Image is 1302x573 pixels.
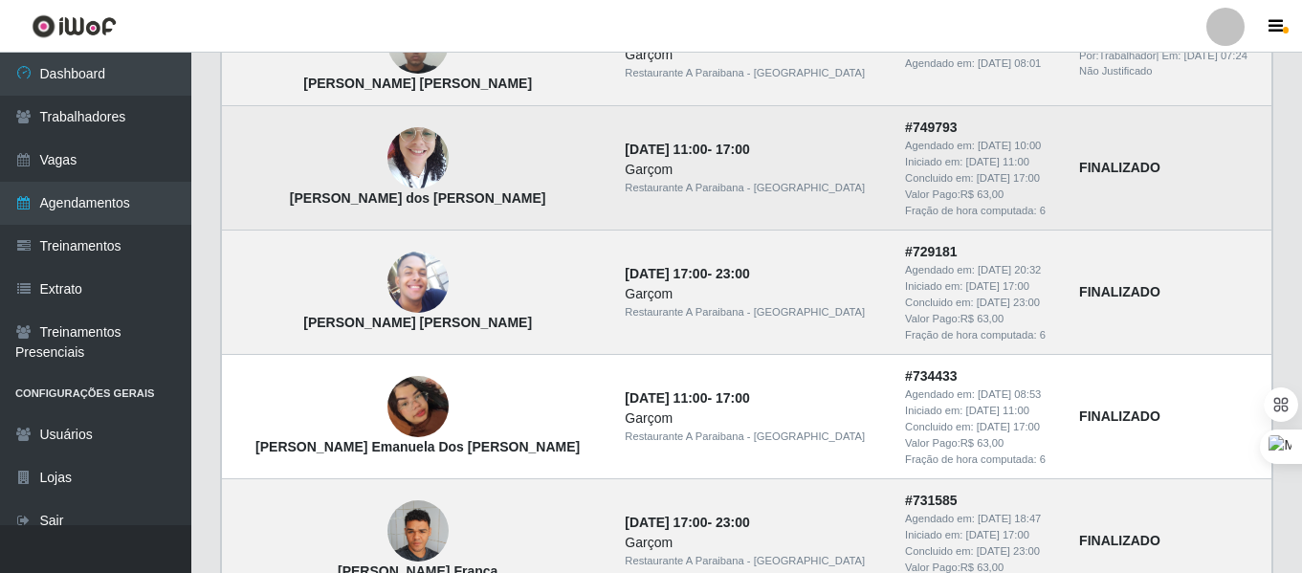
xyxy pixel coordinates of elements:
time: [DATE] 17:00 [977,172,1040,184]
div: Concluido em: [905,419,1056,435]
div: Garçom [625,533,882,553]
div: Valor Pago: R$ 63,00 [905,311,1056,327]
img: antonio tito da silva neto [387,252,449,313]
span: Por: Trabalhador [1079,50,1156,61]
div: Fração de hora computada: 6 [905,452,1056,468]
time: [DATE] 17:00 [625,515,707,530]
strong: [PERSON_NAME] [PERSON_NAME] [303,76,532,91]
strong: - [625,266,749,281]
time: [DATE] 18:47 [978,513,1041,524]
div: Garçom [625,45,882,65]
div: Fração de hora computada: 6 [905,327,1056,343]
div: Iniciado em: [905,278,1056,295]
strong: FINALIZADO [1079,284,1160,299]
strong: [PERSON_NAME] dos [PERSON_NAME] [290,190,546,206]
time: [DATE] 17:00 [625,266,707,281]
div: Agendado em: [905,55,1056,72]
strong: FINALIZADO [1079,160,1160,175]
time: [DATE] 08:01 [978,57,1041,69]
time: 17:00 [716,390,750,406]
div: Iniciado em: [905,403,1056,419]
time: [DATE] 17:00 [977,421,1040,432]
div: Restaurante A Paraibana - [GEOGRAPHIC_DATA] [625,429,882,445]
strong: - [625,142,749,157]
div: Valor Pago: R$ 63,00 [905,187,1056,203]
strong: # 729181 [905,244,958,259]
strong: # 734433 [905,368,958,384]
div: Agendado em: [905,262,1056,278]
div: Agendado em: [905,138,1056,154]
time: [DATE] 11:00 [625,142,707,157]
div: Restaurante A Paraibana - [GEOGRAPHIC_DATA] [625,180,882,196]
div: Garçom [625,160,882,180]
time: [DATE] 20:32 [978,264,1041,275]
img: Adriene dos Santos Oliveira [387,118,449,199]
strong: FINALIZADO [1079,533,1160,548]
div: Fração de hora computada: 6 [905,203,1056,219]
strong: - [625,515,749,530]
div: Restaurante A Paraibana - [GEOGRAPHIC_DATA] [625,65,882,81]
time: [DATE] 07:24 [1184,50,1247,61]
strong: [PERSON_NAME] [PERSON_NAME] [303,315,532,330]
div: Restaurante A Paraibana - [GEOGRAPHIC_DATA] [625,304,882,320]
strong: # 731585 [905,493,958,508]
div: Agendado em: [905,511,1056,527]
time: 23:00 [716,515,750,530]
div: Iniciado em: [905,154,1056,170]
div: Concluido em: [905,543,1056,560]
img: CoreUI Logo [32,14,117,38]
img: Anthony Giuseppe de Brito França [387,491,449,572]
time: [DATE] 17:00 [966,280,1029,292]
div: Concluido em: [905,170,1056,187]
time: [DATE] 08:53 [978,388,1041,400]
div: Restaurante A Paraibana - [GEOGRAPHIC_DATA] [625,553,882,569]
img: Maria Emanuela Dos Santos Pereira [387,352,449,461]
time: 23:00 [716,266,750,281]
time: [DATE] 17:00 [966,529,1029,540]
div: | Em: [1079,48,1260,64]
time: [DATE] 11:00 [966,405,1029,416]
time: [DATE] 11:00 [966,156,1029,167]
time: 17:00 [716,142,750,157]
strong: - [625,390,749,406]
div: Valor Pago: R$ 63,00 [905,435,1056,452]
div: Iniciado em: [905,527,1056,543]
time: [DATE] 23:00 [977,545,1040,557]
div: Agendado em: [905,386,1056,403]
div: Garçom [625,408,882,429]
strong: FINALIZADO [1079,408,1160,424]
div: Não Justificado [1079,63,1260,79]
strong: [PERSON_NAME] Emanuela Dos [PERSON_NAME] [255,439,580,454]
div: Garçom [625,284,882,304]
time: [DATE] 23:00 [977,297,1040,308]
div: Concluido em: [905,295,1056,311]
strong: # 749793 [905,120,958,135]
time: [DATE] 10:00 [978,140,1041,151]
time: [DATE] 11:00 [625,390,707,406]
